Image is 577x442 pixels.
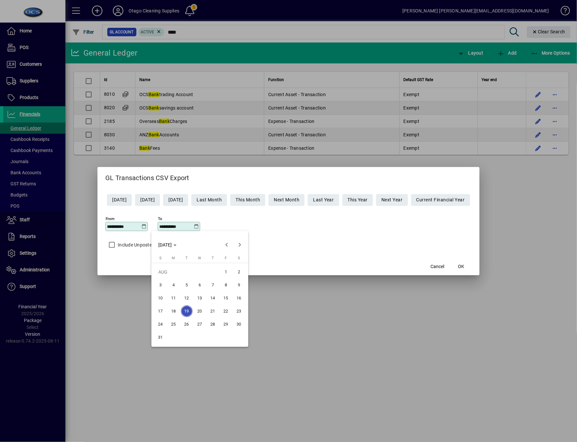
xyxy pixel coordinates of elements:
span: 28 [207,318,219,330]
button: Fri Aug 29 2025 [219,318,233,331]
button: Next month [233,238,246,251]
button: Thu Aug 28 2025 [206,318,219,331]
span: 2 [233,266,245,278]
span: 5 [181,279,193,291]
span: T [212,256,214,260]
span: 6 [194,279,206,291]
span: 14 [207,292,219,304]
button: Sun Aug 03 2025 [154,279,167,292]
span: 7 [207,279,219,291]
span: 16 [233,292,245,304]
button: Tue Aug 26 2025 [180,318,193,331]
span: W [198,256,201,260]
button: Sat Aug 02 2025 [233,265,246,279]
button: Fri Aug 22 2025 [219,305,233,318]
span: 15 [220,292,232,304]
button: Thu Aug 14 2025 [206,292,219,305]
button: Sat Aug 30 2025 [233,318,246,331]
span: 11 [168,292,180,304]
span: 3 [155,279,166,291]
span: 24 [155,318,166,330]
span: F [225,256,227,260]
button: Mon Aug 04 2025 [167,279,180,292]
button: Mon Aug 25 2025 [167,318,180,331]
td: AUG [154,265,219,279]
button: Sat Aug 09 2025 [233,279,246,292]
span: 4 [168,279,180,291]
span: 20 [194,305,206,317]
button: Fri Aug 01 2025 [219,265,233,279]
button: Tue Aug 12 2025 [180,292,193,305]
button: Sun Aug 24 2025 [154,318,167,331]
span: 13 [194,292,206,304]
span: 31 [155,331,166,343]
span: M [172,256,175,260]
button: Sun Aug 31 2025 [154,331,167,344]
button: Mon Aug 18 2025 [167,305,180,318]
span: 1 [220,266,232,278]
span: 21 [207,305,219,317]
span: 18 [168,305,180,317]
span: 19 [181,305,193,317]
button: Wed Aug 27 2025 [193,318,206,331]
span: 25 [168,318,180,330]
button: Tue Aug 19 2025 [180,305,193,318]
button: Tue Aug 05 2025 [180,279,193,292]
span: 10 [155,292,166,304]
button: Fri Aug 08 2025 [219,279,233,292]
span: 22 [220,305,232,317]
button: Wed Aug 06 2025 [193,279,206,292]
button: Previous month [220,238,233,251]
span: 27 [194,318,206,330]
span: 8 [220,279,232,291]
button: Wed Aug 13 2025 [193,292,206,305]
button: Mon Aug 11 2025 [167,292,180,305]
button: Sun Aug 10 2025 [154,292,167,305]
span: 29 [220,318,232,330]
span: [DATE] [158,242,172,247]
span: S [238,256,240,260]
button: Fri Aug 15 2025 [219,292,233,305]
button: Choose month and year [156,239,179,251]
span: T [185,256,188,260]
span: 30 [233,318,245,330]
span: 23 [233,305,245,317]
span: 26 [181,318,193,330]
span: 9 [233,279,245,291]
button: Sat Aug 16 2025 [233,292,246,305]
span: 12 [181,292,193,304]
button: Sat Aug 23 2025 [233,305,246,318]
button: Thu Aug 21 2025 [206,305,219,318]
button: Sun Aug 17 2025 [154,305,167,318]
button: Wed Aug 20 2025 [193,305,206,318]
span: S [159,256,162,260]
button: Thu Aug 07 2025 [206,279,219,292]
span: 17 [155,305,166,317]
